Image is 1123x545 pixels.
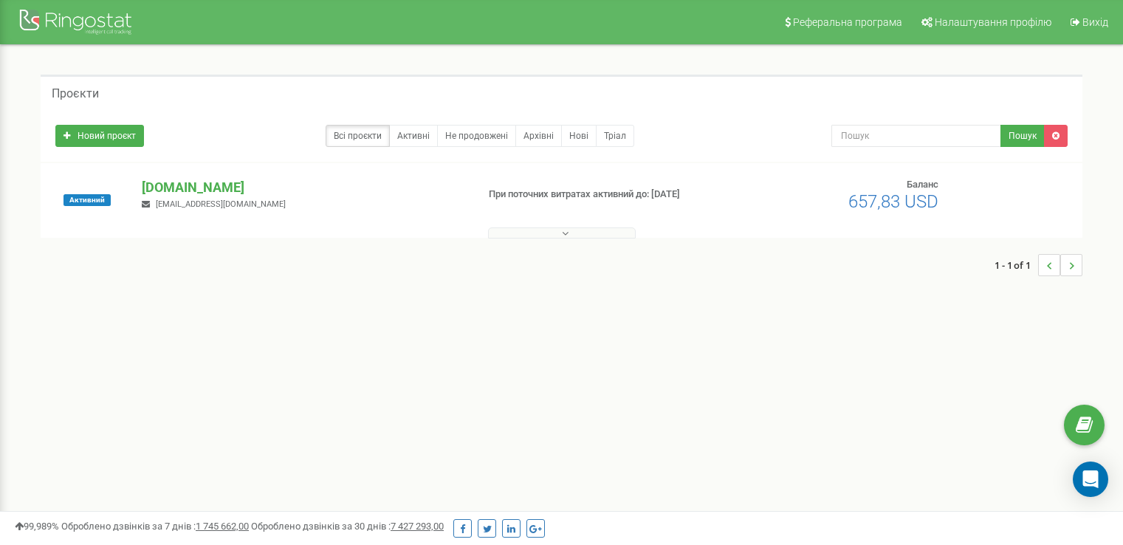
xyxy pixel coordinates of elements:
button: Пошук [1000,125,1045,147]
h5: Проєкти [52,87,99,100]
span: Вихід [1082,16,1108,28]
p: [DOMAIN_NAME] [142,178,464,197]
div: Open Intercom Messenger [1073,462,1108,497]
u: 7 427 293,00 [391,521,444,532]
span: Налаштування профілю [935,16,1051,28]
a: Активні [389,125,438,147]
span: Баланс [907,179,938,190]
span: 657,83 USD [848,191,938,212]
u: 1 745 662,00 [196,521,249,532]
span: 1 - 1 of 1 [995,254,1038,276]
span: Оброблено дзвінків за 30 днів : [251,521,444,532]
p: При поточних витратах активний до: [DATE] [489,188,725,202]
a: Архівні [515,125,562,147]
span: Активний [63,194,111,206]
a: Нові [561,125,597,147]
a: Новий проєкт [55,125,144,147]
a: Тріал [596,125,634,147]
span: Реферальна програма [793,16,902,28]
input: Пошук [831,125,1001,147]
a: Всі проєкти [326,125,390,147]
span: 99,989% [15,521,59,532]
span: [EMAIL_ADDRESS][DOMAIN_NAME] [156,199,286,209]
nav: ... [995,239,1082,291]
a: Не продовжені [437,125,516,147]
span: Оброблено дзвінків за 7 днів : [61,521,249,532]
